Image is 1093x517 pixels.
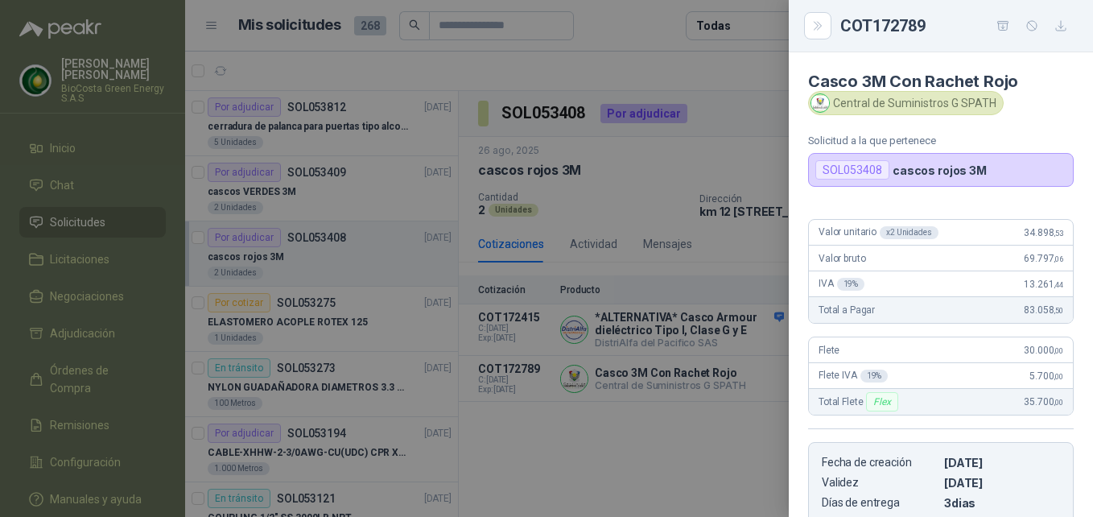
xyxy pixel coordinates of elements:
[808,16,827,35] button: Close
[1054,254,1063,263] span: ,06
[808,134,1074,147] p: Solicitud a la que pertenece
[819,392,901,412] span: Total Flete
[1054,306,1063,315] span: ,50
[819,226,938,239] span: Valor unitario
[1054,280,1063,289] span: ,44
[811,94,829,112] img: Company Logo
[819,370,888,383] span: Flete IVA
[840,13,1074,39] div: COT172789
[819,345,839,356] span: Flete
[1024,345,1063,356] span: 30.000
[808,72,1074,91] h4: Casco 3M Con Rachet Rojo
[944,456,1060,469] p: [DATE]
[1024,253,1063,264] span: 69.797
[1054,229,1063,238] span: ,53
[1054,346,1063,355] span: ,00
[808,91,1004,115] div: Central de Suministros G SPATH
[822,476,938,490] p: Validez
[819,278,864,291] span: IVA
[837,278,865,291] div: 19 %
[944,496,1060,510] p: 3 dias
[1029,370,1063,382] span: 5.700
[822,456,938,469] p: Fecha de creación
[1024,279,1063,290] span: 13.261
[822,496,938,510] p: Días de entrega
[893,163,987,177] p: cascos rojos 3M
[815,160,889,180] div: SOL053408
[860,370,889,383] div: 19 %
[819,304,875,316] span: Total a Pagar
[1054,398,1063,407] span: ,00
[819,253,865,264] span: Valor bruto
[1024,304,1063,316] span: 83.058
[880,226,938,239] div: x 2 Unidades
[1024,396,1063,407] span: 35.700
[1024,227,1063,238] span: 34.898
[944,476,1060,490] p: [DATE]
[1054,372,1063,381] span: ,00
[866,392,897,412] div: Flex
